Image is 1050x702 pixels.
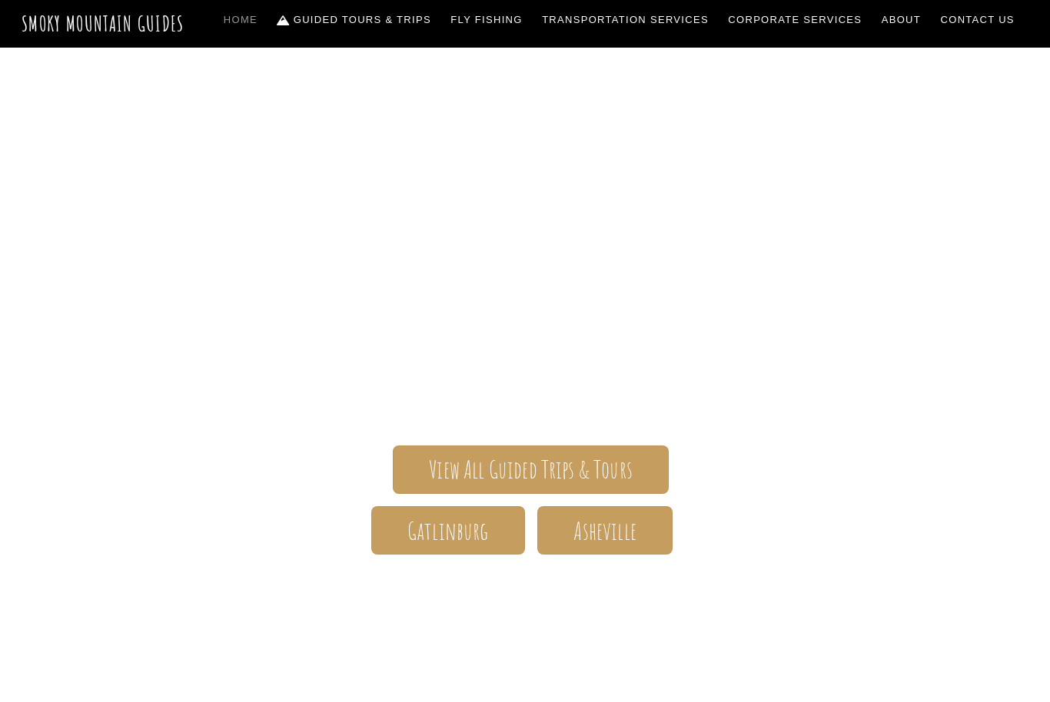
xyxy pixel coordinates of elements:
span: Gatlinburg [407,523,489,539]
a: Smoky Mountain Guides [22,11,184,36]
span: Asheville [573,523,636,539]
a: Home [218,4,264,36]
span: View All Guided Trips & Tours [429,462,633,478]
a: About [876,4,927,36]
a: Contact Us [935,4,1021,36]
a: Asheville [537,506,673,555]
span: Smoky Mountain Guides [79,204,971,281]
a: Gatlinburg [371,506,525,555]
a: Fly Fishing [445,4,529,36]
a: Guided Tours & Trips [271,4,437,36]
span: The ONLY one-stop, full Service Guide Company for the Gatlinburg and [GEOGRAPHIC_DATA] side of th... [79,281,971,399]
a: View All Guided Trips & Tours [393,445,669,494]
a: Corporate Services [723,4,869,36]
h1: Your adventure starts here. [79,579,971,616]
a: Transportation Services [536,4,714,36]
